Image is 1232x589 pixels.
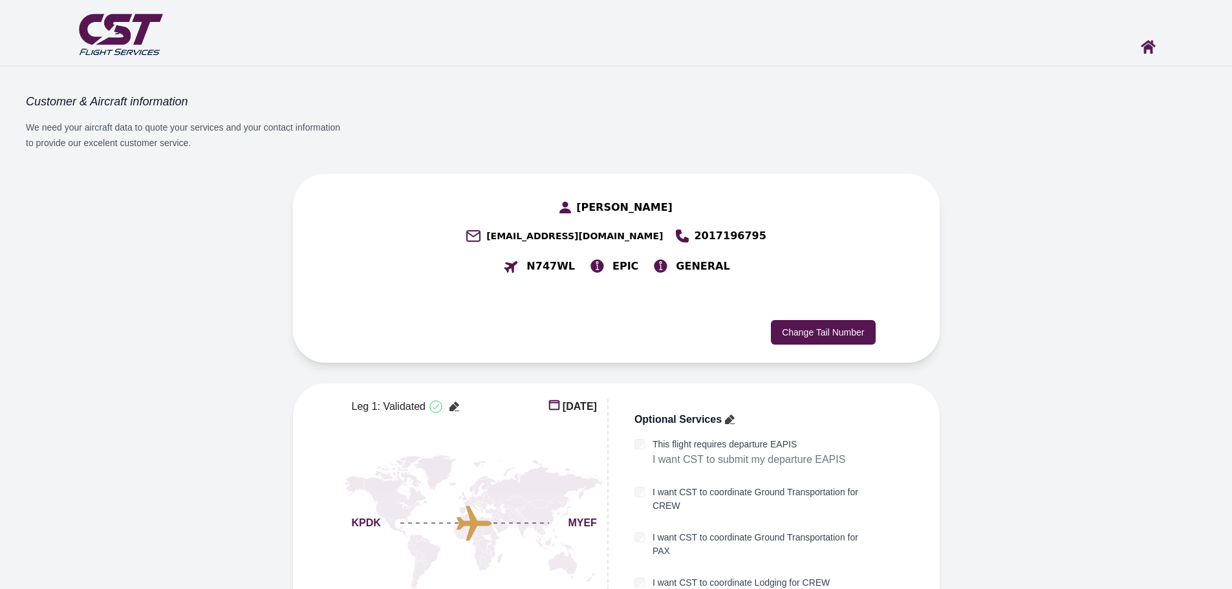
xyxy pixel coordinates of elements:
span: [DATE] [563,399,597,414]
img: CST Flight Services logo [76,8,166,59]
p: I want CST to submit my departure EAPIS [653,451,846,468]
h3: Customer & Aircraft information [26,94,349,109]
span: GENERAL [676,259,729,274]
span: [PERSON_NAME] [576,200,673,215]
label: I want CST to coordinate Ground Transportation for CREW [653,486,878,513]
span: Optional Services [634,412,722,427]
span: [EMAIL_ADDRESS][DOMAIN_NAME] [486,230,663,242]
span: EPIC [612,259,638,274]
span: N747WL [526,259,575,274]
label: This flight requires departure EAPIS [653,438,846,451]
img: Home [1141,40,1156,54]
span: KPDK [352,515,381,531]
span: MYEF [568,515,596,531]
button: Change Tail Number [771,320,875,345]
span: 2017196795 [694,228,766,244]
span: We need your aircraft data to quote your services and your contact information to provide our exc... [26,122,340,148]
span: Leg 1: Validated [352,399,426,414]
label: I want CST to coordinate Ground Transportation for PAX [653,531,878,558]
